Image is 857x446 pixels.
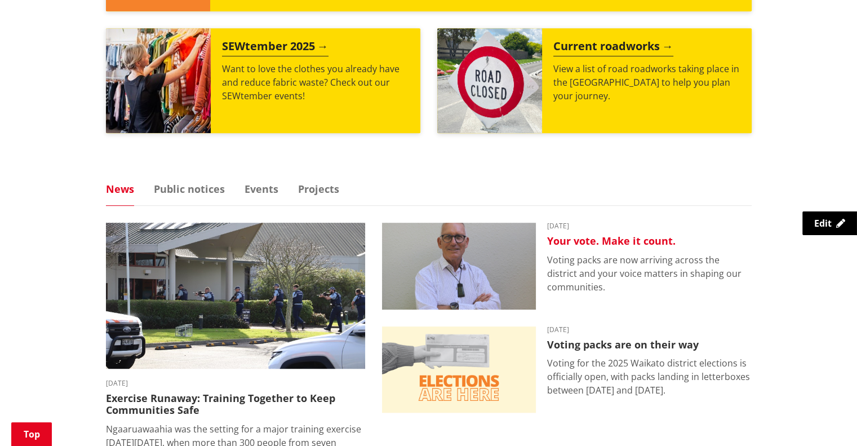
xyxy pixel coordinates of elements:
a: Top [11,422,52,446]
p: View a list of road roadworks taking place in the [GEOGRAPHIC_DATA] to help you plan your journey. [553,62,740,103]
h3: Voting packs are on their way [547,339,752,351]
p: Voting packs are now arriving across the district and your voice matters in shaping our communities. [547,253,752,294]
a: Edit [802,211,857,235]
img: Elections are here [382,326,536,413]
span: Edit [814,217,832,229]
iframe: Messenger Launcher [805,399,846,439]
a: Events [245,184,278,194]
a: [DATE] Voting packs are on their way Voting for the 2025 Waikato district elections is officially... [382,326,752,413]
time: [DATE] [106,380,365,387]
h2: SEWtember 2025 [222,39,328,56]
a: Current roadworks View a list of road roadworks taking place in the [GEOGRAPHIC_DATA] to help you... [437,28,752,133]
a: SEWtember 2025 Want to love the clothes you already have and reduce fabric waste? Check out our S... [106,28,420,133]
a: Projects [298,184,339,194]
time: [DATE] [547,326,752,333]
h3: Your vote. Make it count. [547,235,752,248]
p: Voting for the 2025 Waikato district elections is officially open, with packs landing in letterbo... [547,356,752,397]
img: SEWtember [106,28,211,133]
img: Road closed sign [437,28,542,133]
img: AOS Exercise Runaway [106,223,365,369]
h2: Current roadworks [553,39,673,56]
h3: Exercise Runaway: Training Together to Keep Communities Safe [106,392,365,417]
img: Craig Hobbs [382,223,536,310]
a: News [106,184,134,194]
a: Public notices [154,184,225,194]
a: [DATE] Your vote. Make it count. Voting packs are now arriving across the district and your voice... [382,223,752,310]
time: [DATE] [547,223,752,229]
p: Want to love the clothes you already have and reduce fabric waste? Check out our SEWtember events! [222,62,409,103]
